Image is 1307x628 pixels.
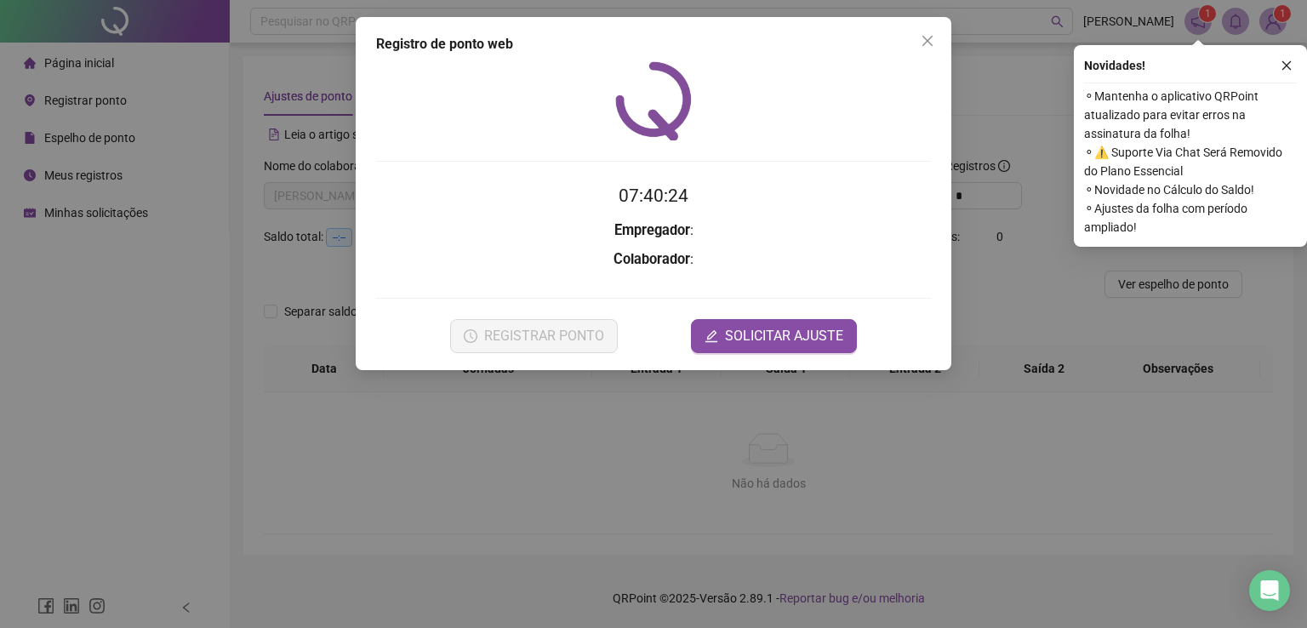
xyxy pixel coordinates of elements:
strong: Empregador [614,222,690,238]
h3: : [376,220,931,242]
div: Registro de ponto web [376,34,931,54]
time: 07:40:24 [619,186,688,206]
span: edit [705,329,718,343]
span: SOLICITAR AJUSTE [725,326,843,346]
div: Open Intercom Messenger [1249,570,1290,611]
span: ⚬ ⚠️ Suporte Via Chat Será Removido do Plano Essencial [1084,143,1297,180]
span: ⚬ Ajustes da folha com período ampliado! [1084,199,1297,237]
strong: Colaborador [614,251,690,267]
span: close [1281,60,1293,71]
span: close [921,34,934,48]
img: QRPoint [615,61,692,140]
span: Novidades ! [1084,56,1145,75]
button: Close [914,27,941,54]
h3: : [376,248,931,271]
button: REGISTRAR PONTO [450,319,618,353]
span: ⚬ Mantenha o aplicativo QRPoint atualizado para evitar erros na assinatura da folha! [1084,87,1297,143]
button: editSOLICITAR AJUSTE [691,319,857,353]
span: ⚬ Novidade no Cálculo do Saldo! [1084,180,1297,199]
